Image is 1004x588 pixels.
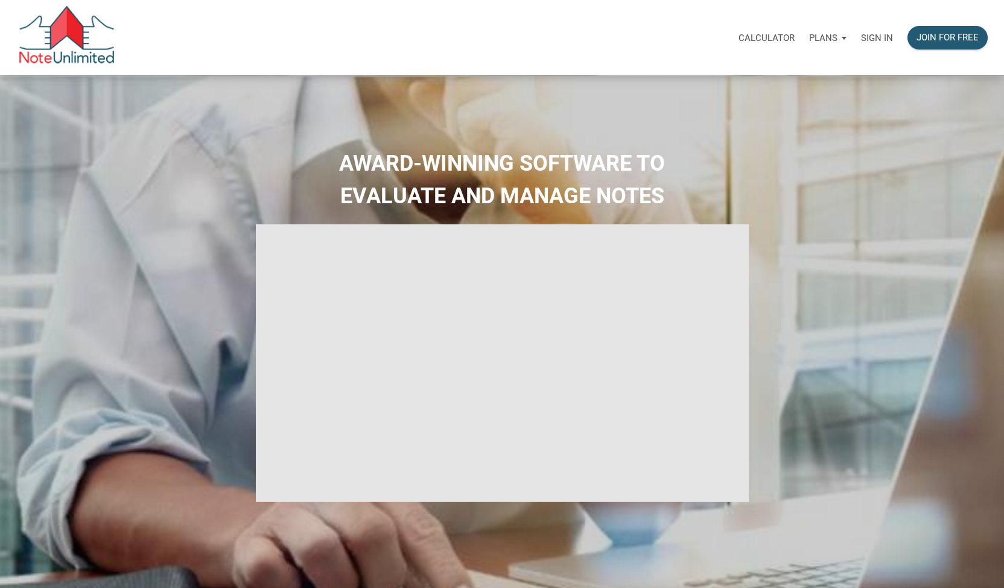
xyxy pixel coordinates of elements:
[802,19,854,57] a: Plans
[731,19,802,57] a: Calculator
[917,31,979,45] div: Join for free
[854,19,900,57] a: Sign in
[809,33,837,43] p: Plans
[802,20,854,56] button: Plans
[861,33,893,43] p: Sign in
[9,147,995,212] h2: AWARD-WINNING SOFTWARE TO EVALUATE AND MANAGE NOTES
[907,26,988,49] button: Join for free
[739,33,795,43] p: Calculator
[256,224,749,502] iframe: NoteUnlimited
[900,19,995,57] a: Join for free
